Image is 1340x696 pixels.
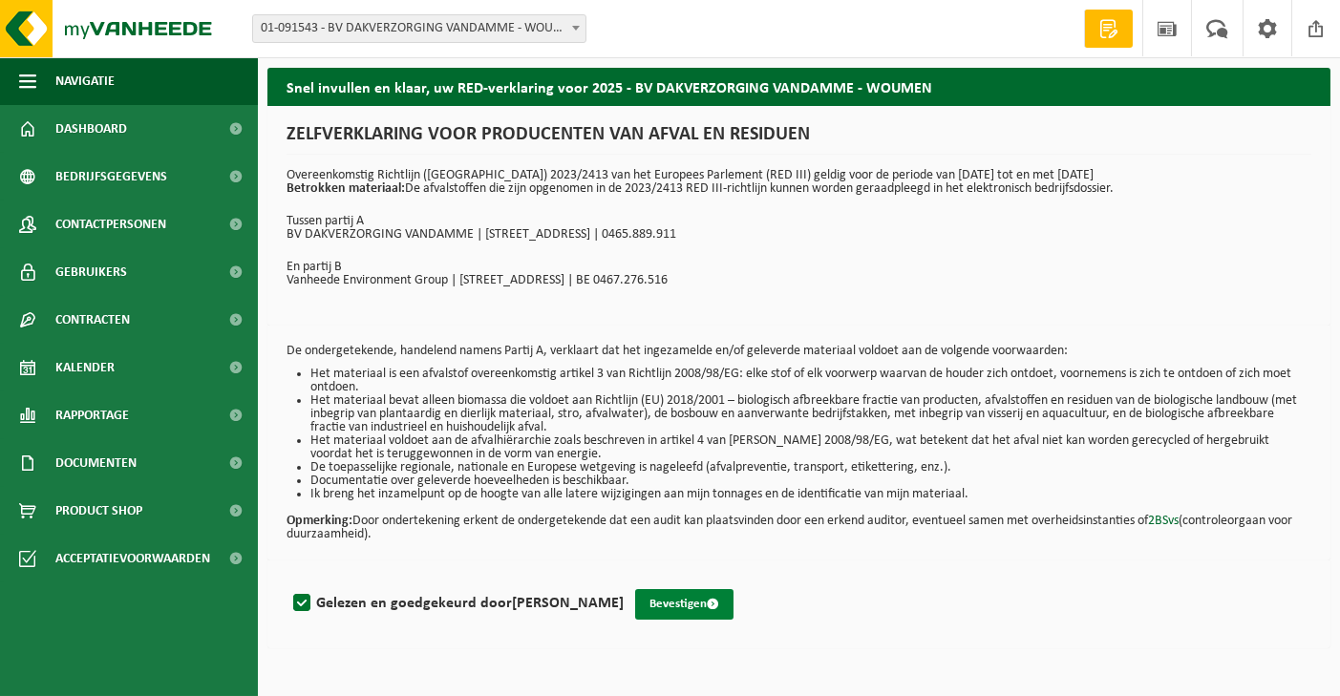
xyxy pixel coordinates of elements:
[512,596,624,611] strong: [PERSON_NAME]
[55,535,210,582] span: Acceptatievoorwaarden
[287,215,1311,228] p: Tussen partij A
[253,15,585,42] span: 01-091543 - BV DAKVERZORGING VANDAMME - WOUMEN
[287,274,1311,287] p: Vanheede Environment Group | [STREET_ADDRESS] | BE 0467.276.516
[310,434,1311,461] li: Het materiaal voldoet aan de afvalhiërarchie zoals beschreven in artikel 4 van [PERSON_NAME] 2008...
[55,344,115,391] span: Kalender
[55,296,130,344] span: Contracten
[55,57,115,105] span: Navigatie
[1148,514,1179,528] a: 2BSvs
[310,368,1311,394] li: Het materiaal is een afvalstof overeenkomstig artikel 3 van Richtlijn 2008/98/EG: elke stof of el...
[310,488,1311,501] li: Ik breng het inzamelpunt op de hoogte van alle latere wijzigingen aan mijn tonnages en de identif...
[310,461,1311,475] li: De toepasselijke regionale, nationale en Europese wetgeving is nageleefd (afvalpreventie, transpo...
[287,514,352,528] strong: Opmerking:
[287,169,1311,196] p: Overeenkomstig Richtlijn ([GEOGRAPHIC_DATA]) 2023/2413 van het Europees Parlement (RED III) geldi...
[310,475,1311,488] li: Documentatie over geleverde hoeveelheden is beschikbaar.
[310,394,1311,434] li: Het materiaal bevat alleen biomassa die voldoet aan Richtlijn (EU) 2018/2001 – biologisch afbreek...
[287,125,1311,155] h1: ZELFVERKLARING VOOR PRODUCENTEN VAN AFVAL EN RESIDUEN
[287,345,1311,358] p: De ondergetekende, handelend namens Partij A, verklaart dat het ingezamelde en/of geleverde mater...
[289,589,624,618] label: Gelezen en goedgekeurd door
[287,228,1311,242] p: BV DAKVERZORGING VANDAMME | [STREET_ADDRESS] | 0465.889.911
[55,105,127,153] span: Dashboard
[55,487,142,535] span: Product Shop
[287,501,1311,541] p: Door ondertekening erkent de ondergetekende dat een audit kan plaatsvinden door een erkend audito...
[55,153,167,200] span: Bedrijfsgegevens
[635,589,734,620] button: Bevestigen
[252,14,586,43] span: 01-091543 - BV DAKVERZORGING VANDAMME - WOUMEN
[55,248,127,296] span: Gebruikers
[55,439,137,487] span: Documenten
[267,68,1330,105] h2: Snel invullen en klaar, uw RED-verklaring voor 2025 - BV DAKVERZORGING VANDAMME - WOUMEN
[287,261,1311,274] p: En partij B
[55,391,129,439] span: Rapportage
[287,181,405,196] strong: Betrokken materiaal:
[55,200,166,248] span: Contactpersonen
